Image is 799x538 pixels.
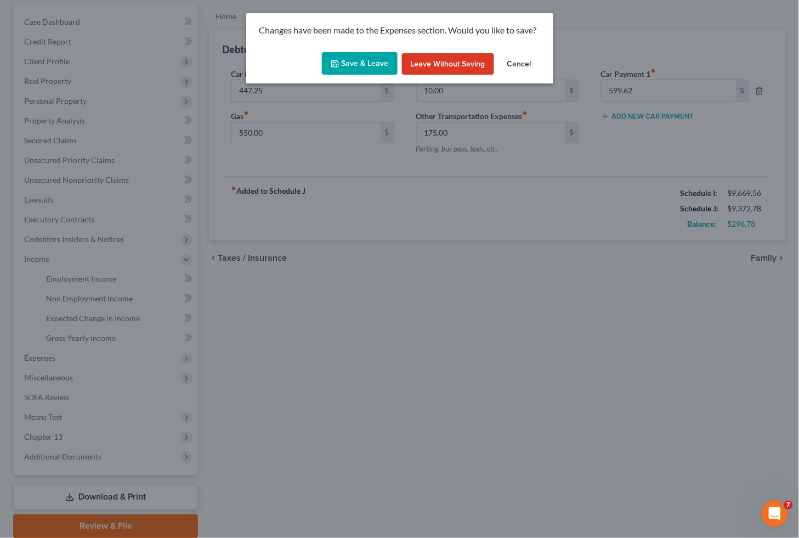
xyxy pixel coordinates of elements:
button: Cancel [498,53,540,75]
button: Leave without Saving [402,53,494,75]
p: Changes have been made to the Expenses section. Would you like to save? [259,24,540,37]
button: Save & Leave [322,52,398,75]
span: 7 [784,501,793,509]
iframe: Intercom live chat [762,501,788,527]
